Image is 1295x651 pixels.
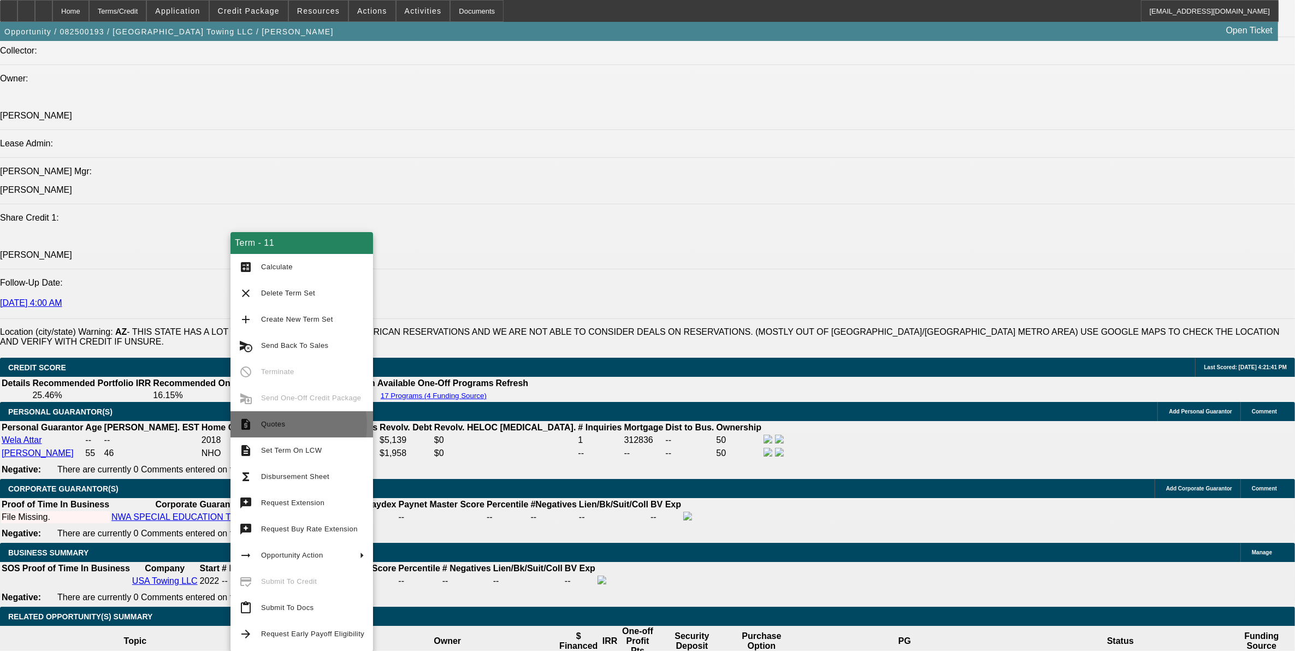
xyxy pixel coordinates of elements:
[2,448,74,458] a: [PERSON_NAME]
[564,575,596,587] td: --
[405,7,442,15] span: Activities
[442,576,491,586] div: --
[239,418,252,431] mat-icon: request_quote
[297,7,340,15] span: Resources
[666,423,714,432] b: Dist to Bus.
[357,7,387,15] span: Actions
[715,434,762,446] td: 50
[152,378,268,389] th: Recommended One Off IRR
[261,263,293,271] span: Calculate
[434,423,576,432] b: Revolv. HELOC [MEDICAL_DATA].
[1,563,21,574] th: SOS
[230,232,373,254] div: Term - 11
[579,500,648,509] b: Lien/Bk/Suit/Coll
[487,512,528,522] div: --
[261,315,333,323] span: Create New Term Set
[487,500,528,509] b: Percentile
[764,435,772,443] img: facebook-icon.png
[2,423,83,432] b: Personal Guarantor
[261,472,329,481] span: Disbursement Sheet
[775,448,784,457] img: linkedin-icon.png
[8,484,119,493] span: CORPORATE GUARANTOR(S)
[349,1,395,21] button: Actions
[111,512,286,522] a: NWA SPECIAL EDUCATION TEACHER LLC
[495,378,529,389] th: Refresh
[32,390,151,401] td: 25.46%
[85,434,102,446] td: --
[530,500,577,509] b: #Negatives
[530,512,577,522] div: --
[239,601,252,614] mat-icon: content_paste
[577,434,622,446] td: 1
[1252,409,1277,415] span: Comment
[8,363,66,372] span: CREDIT SCORE
[434,447,577,459] td: $0
[377,378,494,389] th: Available One-Off Programs
[665,447,715,459] td: --
[32,378,151,389] th: Recommended Portfolio IRR
[289,1,348,21] button: Resources
[1169,409,1232,415] span: Add Personal Guarantor
[397,1,450,21] button: Activities
[775,435,784,443] img: linkedin-icon.png
[2,512,109,522] div: File Missing.
[398,576,440,586] div: --
[1252,486,1277,492] span: Comment
[239,339,252,352] mat-icon: cancel_schedule_send
[239,261,252,274] mat-icon: calculate
[2,465,41,474] b: Negative:
[132,576,198,585] a: USA Towing LLC
[624,423,664,432] b: Mortgage
[434,434,577,446] td: $0
[2,435,42,445] a: Wela Attar
[199,575,220,587] td: 2022
[377,391,490,400] button: 17 Programs (4 Funding Source)
[239,496,252,510] mat-icon: try
[379,434,433,446] td: $5,139
[365,511,397,523] td: --
[1204,364,1287,370] span: Last Scored: [DATE] 4:21:41 PM
[261,551,323,559] span: Opportunity Action
[380,423,432,432] b: Revolv. Debt
[239,470,252,483] mat-icon: functions
[104,434,200,446] td: --
[2,529,41,538] b: Negative:
[261,525,358,533] span: Request Buy Rate Extension
[152,390,268,401] td: 16.15%
[665,434,715,446] td: --
[8,407,113,416] span: PERSONAL GUARANTOR(S)
[261,341,328,350] span: Send Back To Sales
[218,7,280,15] span: Credit Package
[8,548,88,557] span: BUSINESS SUMMARY
[104,447,200,459] td: 46
[2,593,41,602] b: Negative:
[716,423,761,432] b: Ownership
[202,435,221,445] span: 2018
[115,327,127,336] b: AZ
[493,564,563,573] b: Lien/Bk/Suit/Coll
[1222,21,1277,40] a: Open Ticket
[210,1,288,21] button: Credit Package
[22,563,131,574] th: Proof of Time In Business
[156,500,242,509] b: Corporate Guarantor
[1166,486,1232,492] span: Add Corporate Guarantor
[145,564,185,573] b: Company
[202,423,281,432] b: Home Owner Since
[222,564,275,573] b: # Employees
[239,444,252,457] mat-icon: description
[261,446,322,454] span: Set Term On LCW
[398,564,440,573] b: Percentile
[85,423,102,432] b: Age
[239,287,252,300] mat-icon: clear
[155,7,200,15] span: Application
[764,448,772,457] img: facebook-icon.png
[366,500,397,509] b: Paydex
[239,313,252,326] mat-icon: add
[200,564,220,573] b: Start
[577,447,622,459] td: --
[261,499,324,507] span: Request Extension
[493,575,563,587] td: --
[57,529,289,538] span: There are currently 0 Comments entered on this opportunity
[57,593,289,602] span: There are currently 0 Comments entered on this opportunity
[104,423,199,432] b: [PERSON_NAME]. EST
